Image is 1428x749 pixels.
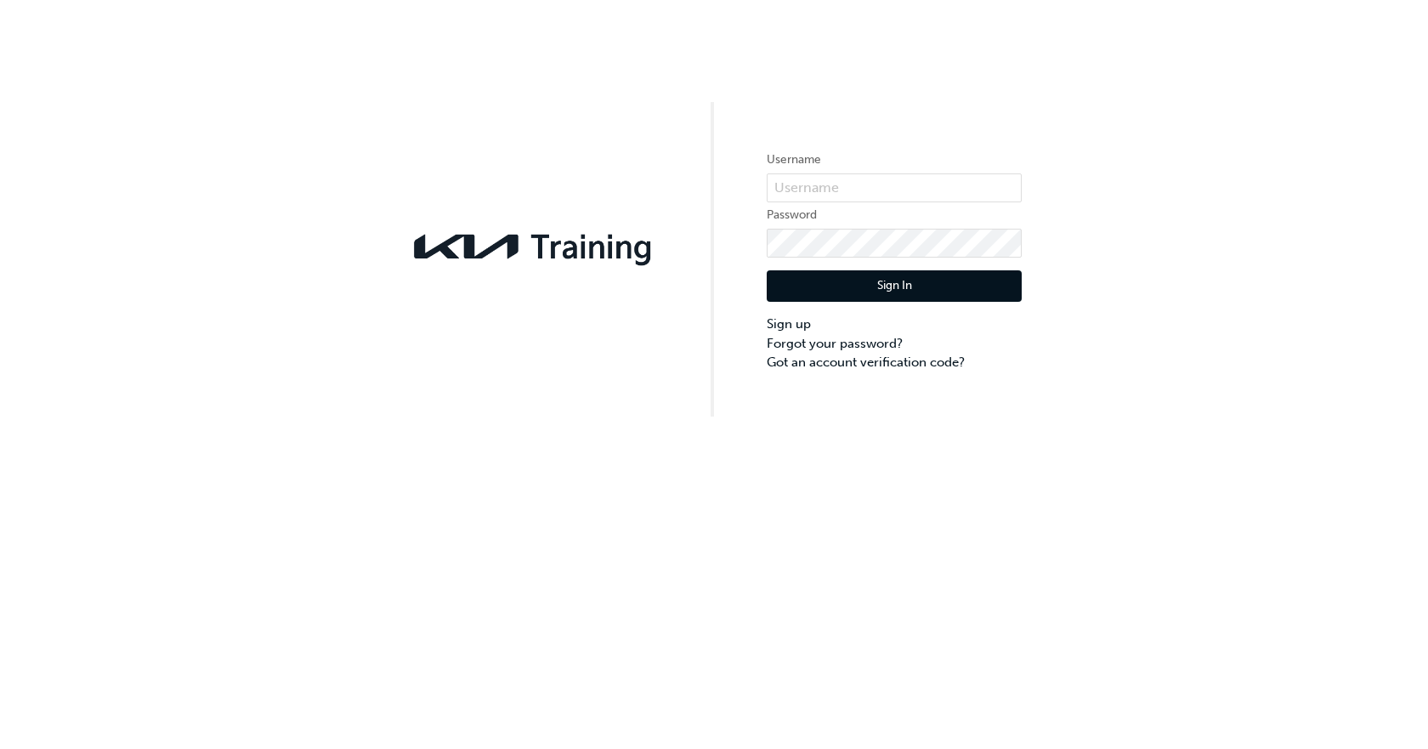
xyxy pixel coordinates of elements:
input: Username [767,173,1022,202]
a: Sign up [767,315,1022,334]
label: Username [767,150,1022,170]
img: kia-training [406,224,661,270]
label: Password [767,205,1022,225]
a: Got an account verification code? [767,353,1022,372]
a: Forgot your password? [767,334,1022,354]
button: Sign In [767,270,1022,303]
